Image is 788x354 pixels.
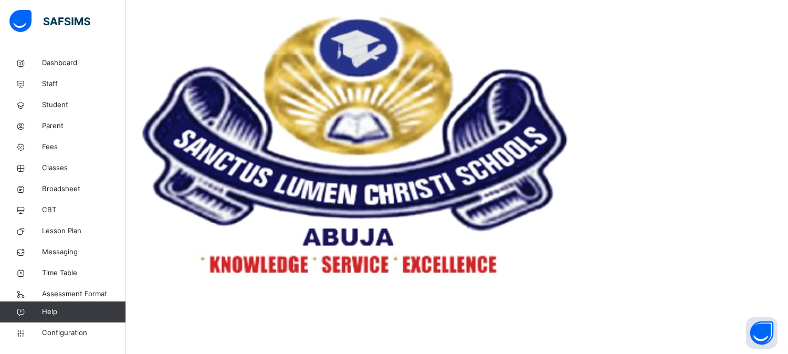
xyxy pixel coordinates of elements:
span: Broadsheet [42,184,126,194]
span: Time Table [42,268,126,278]
span: Lesson Plan [42,226,126,236]
span: Fees [42,142,126,152]
span: Dashboard [42,58,126,68]
span: Assessment Format [42,289,126,299]
button: Open asap [746,317,778,349]
span: CBT [42,205,126,215]
img: safsims [9,10,90,32]
span: Classes [42,163,126,173]
span: Configuration [42,328,125,338]
span: Help [42,307,125,317]
span: Student [42,100,126,110]
span: Staff [42,79,126,89]
span: Messaging [42,247,126,257]
span: Parent [42,121,126,131]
